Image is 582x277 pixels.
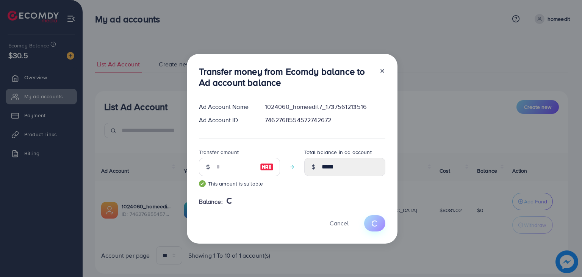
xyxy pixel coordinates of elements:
[304,148,372,156] label: Total balance in ad account
[259,102,391,111] div: 1024060_homeedit7_1737561213516
[259,116,391,124] div: 7462768554572742672
[199,148,239,156] label: Transfer amount
[260,162,274,172] img: image
[320,215,358,231] button: Cancel
[199,66,373,88] h3: Transfer money from Ecomdy balance to Ad account balance
[330,219,349,227] span: Cancel
[193,116,259,124] div: Ad Account ID
[199,197,223,206] span: Balance:
[193,102,259,111] div: Ad Account Name
[199,180,206,187] img: guide
[199,180,280,187] small: This amount is suitable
